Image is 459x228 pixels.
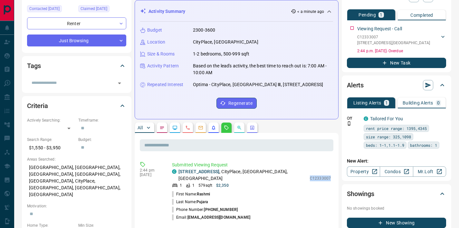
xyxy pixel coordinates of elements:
a: [STREET_ADDRESS] [178,169,219,174]
p: $2,350 [216,183,229,188]
span: Contacted [DATE] [29,5,60,12]
p: Based on the lead's activity, the best time to reach out is: 7:00 AM - 10:00 AM [193,63,333,76]
svg: Lead Browsing Activity [172,125,177,130]
p: Building Alerts [403,101,433,105]
svg: Agent Actions [250,125,255,130]
p: CityPlace, [GEOGRAPHIC_DATA] [193,39,258,45]
p: Email: [172,214,250,220]
p: Location [147,39,165,45]
span: Rashmi [197,192,210,196]
div: Renter [27,17,126,29]
p: Completed [410,13,433,17]
div: Fri Jul 04 2025 [27,5,75,14]
p: C12333007 [310,175,331,181]
p: [DATE] [140,173,162,177]
div: Alerts [347,77,446,93]
p: 2300-3600 [193,27,215,34]
p: 2:44 pm [140,168,162,173]
a: Condos [380,166,413,177]
p: Motivation: [27,203,126,209]
div: Fri Jul 04 2025 [78,5,126,14]
div: Just Browsing [27,35,126,46]
p: First Name: [172,191,210,197]
a: Tailored For You [370,116,403,121]
p: Timeframe: [78,117,126,123]
p: 1 [192,183,195,188]
button: Open [115,79,124,88]
button: Regenerate [216,98,257,109]
p: , CityPlace, [GEOGRAPHIC_DATA], [GEOGRAPHIC_DATA] [178,168,307,182]
span: size range: 325,1098 [366,134,411,140]
h2: Showings [347,189,374,199]
span: [EMAIL_ADDRESS][DOMAIN_NAME] [187,215,250,220]
p: New Alert: [347,158,446,164]
p: Optima - CityPlace, [GEOGRAPHIC_DATA] Ⅲ, [STREET_ADDRESS] [193,81,323,88]
p: Pending [359,13,376,17]
div: condos.ca [364,116,368,121]
span: [PHONE_NUMBER] [204,207,238,212]
p: Actively Searching: [27,117,75,123]
p: Submitted Viewing Request [172,162,331,168]
p: 1 [180,183,182,188]
div: Showings [347,186,446,202]
svg: Opportunities [237,125,242,130]
p: Off [347,115,360,121]
p: All [138,125,143,130]
p: 0 [437,101,440,105]
svg: Requests [224,125,229,130]
h2: Criteria [27,101,48,111]
p: Repeated Interest [147,81,183,88]
p: [STREET_ADDRESS] , [GEOGRAPHIC_DATA] [357,40,430,46]
p: 579 sqft [198,183,212,188]
h2: Tags [27,61,41,71]
div: Criteria [27,98,126,114]
p: 2:44 p.m. [DATE] - Overdue [357,48,446,54]
p: Last Name: [172,199,208,205]
a: Property [347,166,380,177]
a: Mr.Loft [413,166,446,177]
p: Budget: [78,137,126,143]
svg: Calls [185,125,190,130]
p: [GEOGRAPHIC_DATA], [GEOGRAPHIC_DATA], [GEOGRAPHIC_DATA], [GEOGRAPHIC_DATA], [GEOGRAPHIC_DATA], Ci... [27,162,126,200]
span: Pujara [196,200,208,204]
p: Size & Rooms [147,51,175,57]
svg: Notes [159,125,165,130]
h2: Alerts [347,80,364,90]
p: No showings booked [347,205,446,211]
div: Activity Summary< a minute ago [140,5,333,17]
svg: Push Notification Only [347,121,351,126]
div: condos.ca [172,169,177,174]
span: bathrooms: 1 [410,142,437,148]
p: C12333007 [357,34,430,40]
svg: Emails [198,125,203,130]
p: $1,550 - $3,950 [27,143,75,153]
p: Viewing Request - Call [357,25,402,32]
p: Activity Pattern [147,63,179,69]
button: New Task [347,58,446,68]
svg: Listing Alerts [211,125,216,130]
p: Listing Alerts [353,101,381,105]
p: Phone Number: [172,207,238,213]
p: < a minute ago [297,9,324,15]
p: Budget [147,27,162,34]
div: C12333007[STREET_ADDRESS],[GEOGRAPHIC_DATA] [357,33,446,47]
span: Claimed [DATE] [81,5,107,12]
p: 1 [385,101,388,105]
p: Areas Searched: [27,156,126,162]
div: Tags [27,58,126,74]
p: 1-2 bedrooms, 500-999 sqft [193,51,249,57]
p: 1 [380,13,382,17]
span: beds: 1-1,1.1-1.9 [366,142,404,148]
p: Activity Summary [148,8,185,15]
button: New Showing [347,218,446,228]
span: rent price range: 1395,4345 [366,125,427,132]
p: Search Range: [27,137,75,143]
